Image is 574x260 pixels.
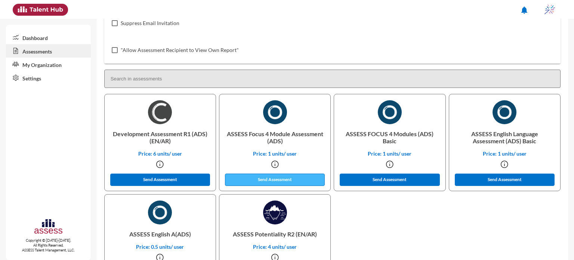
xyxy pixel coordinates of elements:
[6,58,91,71] a: My Organization
[455,150,554,157] p: Price: 1 units/ user
[6,31,91,44] a: Dashboard
[455,124,554,150] p: ASSESS English Language Assessment (ADS) Basic
[340,150,439,157] p: Price: 1 units/ user
[455,174,555,186] button: Send Assessment
[111,244,210,250] p: Price: 0.5 units/ user
[6,44,91,58] a: Assessments
[520,6,529,15] mat-icon: notifications
[104,70,561,88] input: Search in assessments
[111,150,210,157] p: Price: 6 units/ user
[6,71,91,85] a: Settings
[110,174,210,186] button: Send Assessment
[340,174,440,186] button: Send Assessment
[121,19,179,28] span: Suppress Email Invitation
[225,244,324,250] p: Price: 4 units/ user
[225,150,324,157] p: Price: 1 units/ user
[225,174,325,186] button: Send Assessment
[121,46,239,55] span: "Allow Assessment Recipient to View Own Report"
[6,238,91,253] p: Copyright © [DATE]-[DATE]. All Rights Reserved. ASSESS Talent Management, LLC.
[111,224,210,244] p: ASSESS English A(ADS)
[340,124,439,150] p: ASSESS FOCUS 4 Modules (ADS) Basic
[111,124,210,150] p: Development Assessment R1 (ADS) (EN/AR)
[225,124,324,150] p: ASSESS Focus 4 Module Assessment (ADS)
[34,218,63,236] img: assesscompany-logo.png
[225,224,324,244] p: ASSESS Potentiality R2 (EN/AR)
